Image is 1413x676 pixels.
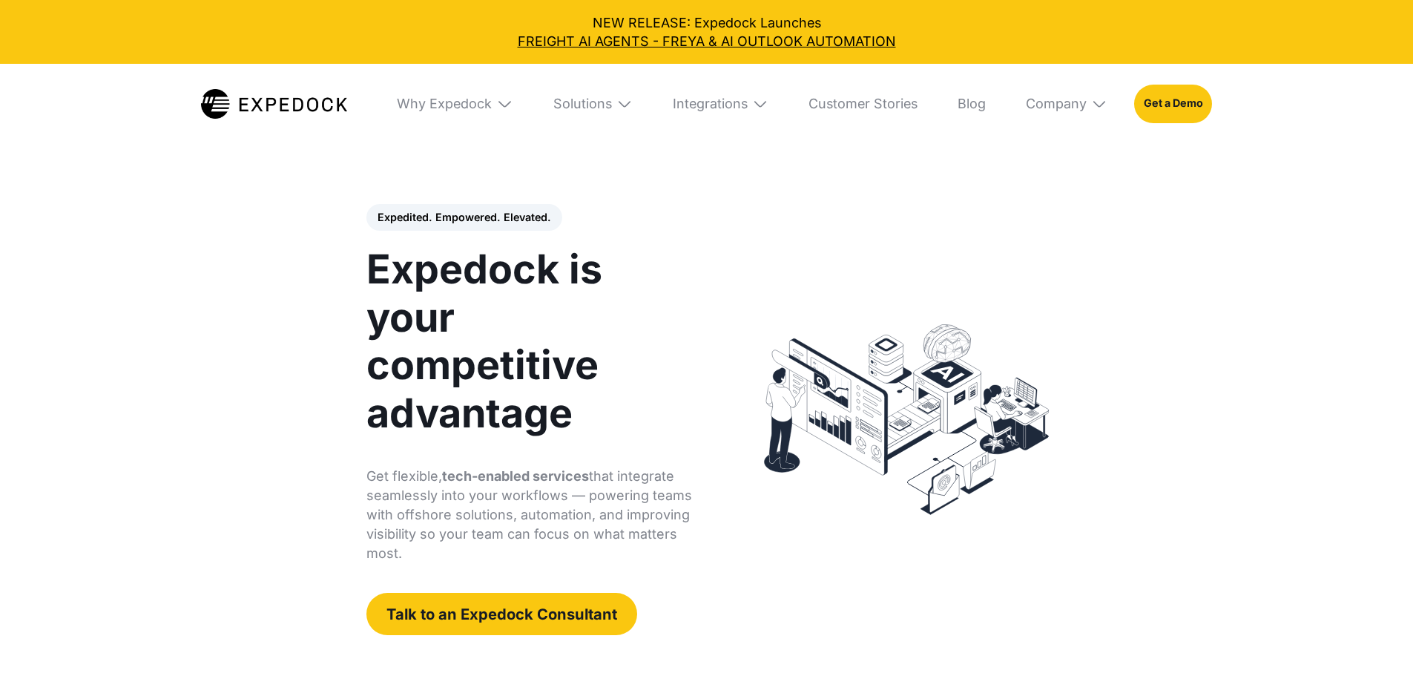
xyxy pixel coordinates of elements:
div: Company [1026,96,1087,112]
div: Company [1012,64,1121,144]
div: Why Expedock [383,64,526,144]
div: Integrations [673,96,748,112]
h1: Expedock is your competitive advantage [366,246,695,437]
a: Get a Demo [1134,85,1212,123]
div: NEW RELEASE: Expedock Launches [13,13,1400,50]
a: Blog [944,64,999,144]
div: Solutions [553,96,612,112]
a: Customer Stories [795,64,931,144]
div: Integrations [659,64,782,144]
div: Solutions [540,64,646,144]
a: Talk to an Expedock Consultant [366,593,637,634]
strong: tech-enabled services [442,468,589,484]
a: FREIGHT AI AGENTS - FREYA & AI OUTLOOK AUTOMATION [13,32,1400,50]
div: Why Expedock [397,96,492,112]
p: Get flexible, that integrate seamlessly into your workflows — powering teams with offshore soluti... [366,467,695,563]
